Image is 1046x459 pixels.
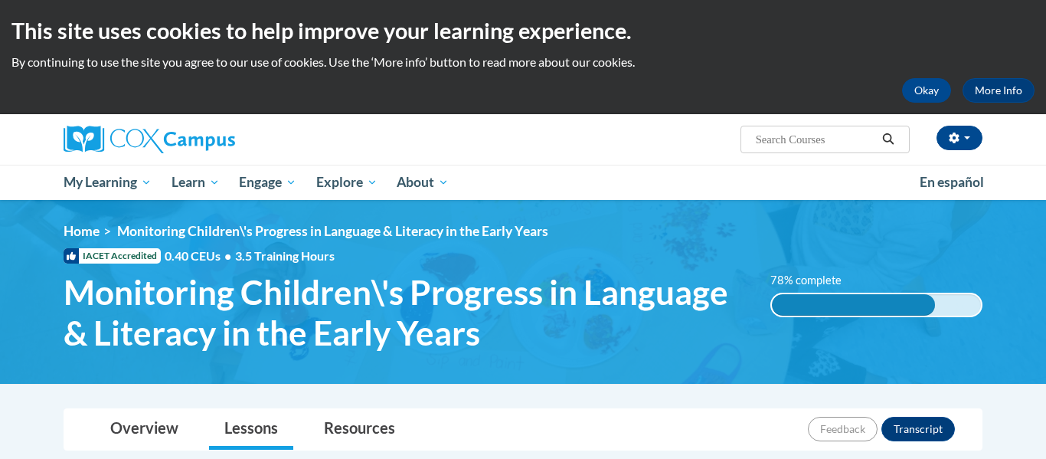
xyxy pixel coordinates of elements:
label: 78% complete [770,272,858,289]
a: My Learning [54,165,162,200]
a: En español [910,166,994,198]
a: Learn [162,165,230,200]
a: Resources [309,409,410,450]
img: Cox Campus [64,126,235,153]
span: Learn [172,173,220,192]
a: Cox Campus [64,126,355,153]
span: Monitoring Children\'s Progress in Language & Literacy in the Early Years [117,223,548,239]
span: 3.5 Training Hours [235,248,335,263]
div: 78% complete [772,294,935,316]
span: About [397,173,449,192]
div: Main menu [41,165,1005,200]
button: Transcript [881,417,955,441]
p: By continuing to use the site you agree to our use of cookies. Use the ‘More info’ button to read... [11,54,1035,70]
a: Explore [306,165,387,200]
button: Feedback [808,417,878,441]
button: Okay [902,78,951,103]
span: En español [920,174,984,190]
button: Account Settings [936,126,982,150]
a: About [387,165,459,200]
a: More Info [963,78,1035,103]
span: Explore [316,173,378,192]
button: Search [877,130,900,149]
a: Engage [229,165,306,200]
a: Home [64,223,100,239]
span: Engage [239,173,296,192]
input: Search Courses [754,130,877,149]
a: Lessons [209,409,293,450]
span: IACET Accredited [64,248,161,264]
span: My Learning [64,173,152,192]
span: • [224,248,231,263]
a: Overview [95,409,194,450]
span: Monitoring Children\'s Progress in Language & Literacy in the Early Years [64,272,747,353]
h2: This site uses cookies to help improve your learning experience. [11,15,1035,46]
span: 0.40 CEUs [165,248,235,264]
